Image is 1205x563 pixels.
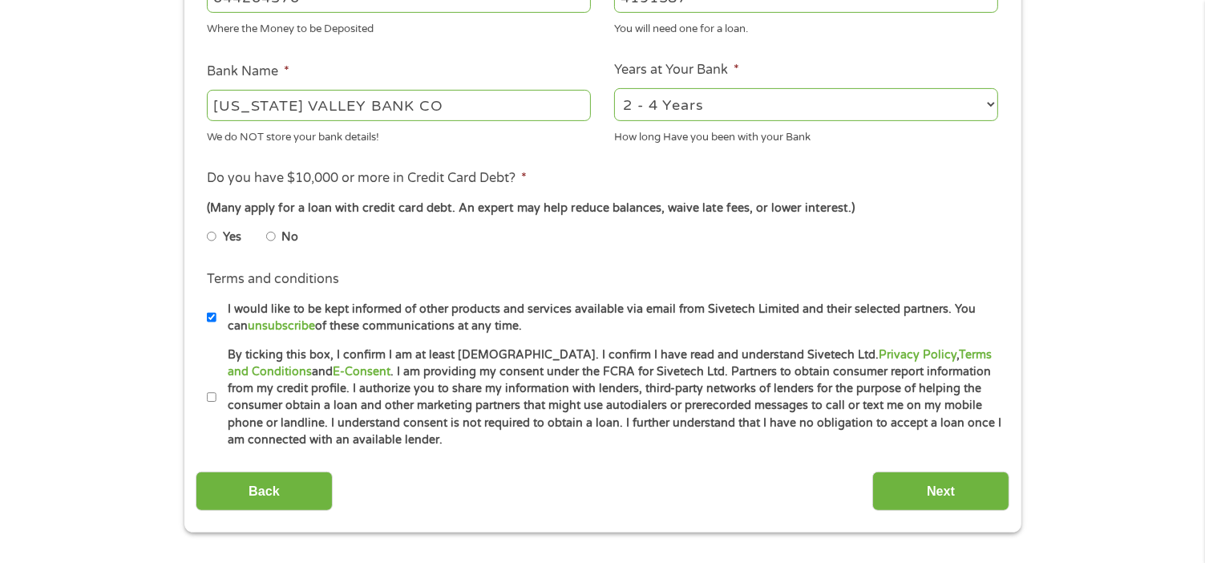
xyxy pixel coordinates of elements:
div: Where the Money to be Deposited [207,16,591,38]
input: Back [196,472,333,511]
label: Years at Your Bank [614,62,739,79]
input: Next [872,472,1009,511]
label: Bank Name [207,63,289,80]
a: E-Consent [333,365,390,379]
div: How long Have you been with your Bank [614,124,998,145]
a: Terms and Conditions [228,348,992,379]
label: Do you have $10,000 or more in Credit Card Debt? [207,170,527,187]
div: (Many apply for a loan with credit card debt. An expert may help reduce balances, waive late fees... [207,200,997,217]
label: Terms and conditions [207,271,339,288]
label: I would like to be kept informed of other products and services available via email from Sivetech... [216,301,1003,335]
label: Yes [223,229,241,246]
div: You will need one for a loan. [614,16,998,38]
div: We do NOT store your bank details! [207,124,591,145]
label: No [281,229,298,246]
label: By ticking this box, I confirm I am at least [DEMOGRAPHIC_DATA]. I confirm I have read and unders... [216,346,1003,449]
a: unsubscribe [248,319,315,333]
a: Privacy Policy [879,348,956,362]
